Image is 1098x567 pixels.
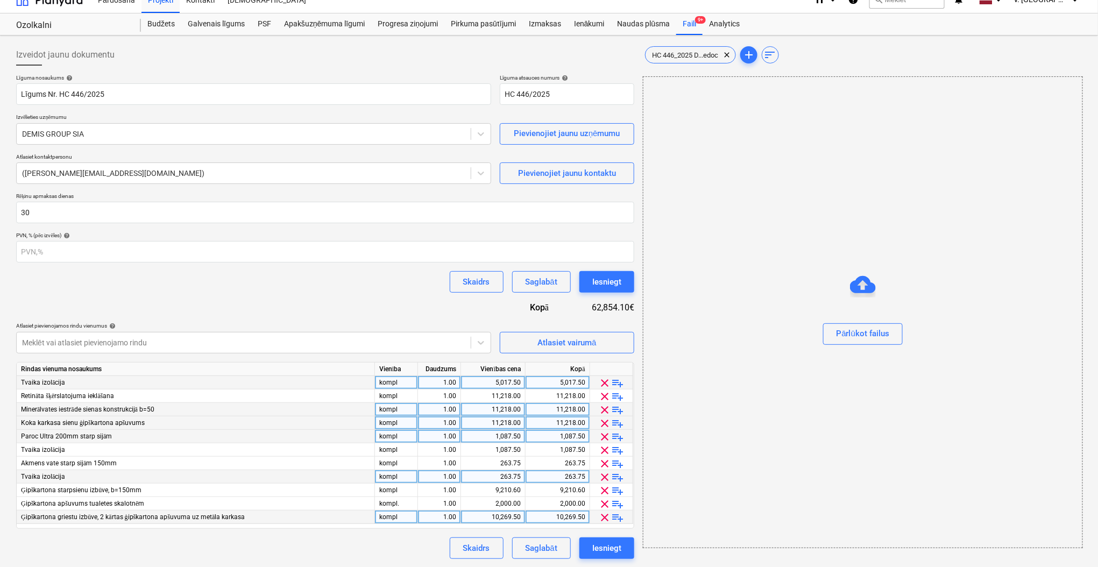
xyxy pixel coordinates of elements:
[465,470,521,484] div: 263.75
[465,403,521,416] div: 11,218.00
[371,13,444,35] a: Progresa ziņojumi
[21,446,65,453] span: Tvaika izolācija
[463,275,490,289] div: Skaidrs
[494,301,566,314] div: Kopā
[422,470,456,484] div: 1.00
[522,13,568,35] a: Izmaksas
[530,389,585,403] div: 11,218.00
[61,232,70,239] span: help
[530,403,585,416] div: 11,218.00
[375,416,418,430] div: kompl
[526,363,590,376] div: Kopā
[461,363,526,376] div: Vienības cena
[823,323,903,345] button: Pārlūkot failus
[375,470,418,484] div: kompl
[21,392,114,400] span: Retināta šķērslatojuma ieklāšana
[16,322,491,329] div: Atlasiet pievienojamos rindu vienumus
[720,48,733,61] span: clear
[579,537,634,559] button: Iesniegt
[676,13,703,35] a: Faili9+
[141,13,181,35] div: Budžets
[612,444,625,457] span: playlist_add
[764,48,777,61] span: sort
[21,486,141,494] span: Ģipškartona starpsienu izbūve, b=150mm
[107,323,116,329] span: help
[612,377,625,389] span: playlist_add
[599,498,612,511] span: clear
[465,497,521,511] div: 2,000.00
[537,336,596,350] div: Atlasiet vairumā
[251,13,278,35] a: PSF
[450,537,504,559] button: Skaidrs
[21,513,245,521] span: Ģipškartona griestu izbūve, 2 kārtas ģipškartona apšuvuma uz metāla karkasa
[16,74,491,81] div: Līguma nosaukums
[612,457,625,470] span: playlist_add
[375,430,418,443] div: kompl
[612,390,625,403] span: playlist_add
[703,13,746,35] a: Analytics
[375,497,418,511] div: kompl.
[599,377,612,389] span: clear
[500,123,634,145] button: Pievienojiet jaunu uzņēmumu
[21,473,65,480] span: Tvaika izolācija
[612,417,625,430] span: playlist_add
[422,457,456,470] div: 1.00
[612,430,625,443] span: playlist_add
[530,416,585,430] div: 11,218.00
[16,83,491,105] input: Dokumenta nosaukums
[21,379,65,386] span: Tvaika izolācija
[422,416,456,430] div: 1.00
[422,430,456,443] div: 1.00
[16,153,491,162] p: Atlasiet kontaktpersonu
[422,389,456,403] div: 1.00
[465,376,521,389] div: 5,017.50
[465,416,521,430] div: 11,218.00
[465,430,521,443] div: 1,087.50
[500,332,634,353] button: Atlasiet vairumā
[514,126,620,140] div: Pievienojiet jaunu uzņēmumu
[676,13,703,35] div: Faili
[599,444,612,457] span: clear
[530,511,585,524] div: 10,269.50
[599,484,612,497] span: clear
[512,271,571,293] button: Saglabāt
[16,114,491,123] p: Izvēlieties uzņēmumu
[599,390,612,403] span: clear
[64,75,73,81] span: help
[16,48,115,61] span: Izveidot jaunu dokumentu
[463,541,490,555] div: Skaidrs
[181,13,251,35] a: Galvenais līgums
[512,537,571,559] button: Saglabāt
[599,471,612,484] span: clear
[465,457,521,470] div: 263.75
[375,443,418,457] div: kompl
[526,275,557,289] div: Saglabāt
[444,13,522,35] a: Pirkuma pasūtījumi
[422,443,456,457] div: 1.00
[375,403,418,416] div: kompl
[592,541,621,555] div: Iesniegt
[612,403,625,416] span: playlist_add
[530,497,585,511] div: 2,000.00
[518,166,616,180] div: Pievienojiet jaunu kontaktu
[375,511,418,524] div: kompl
[837,327,890,341] div: Pārlūkot failus
[742,48,755,61] span: add
[645,46,736,63] div: HC 446_2025 D...edoc
[375,363,418,376] div: Vienība
[278,13,371,35] div: Apakšuzņēmuma līgumi
[568,13,611,35] div: Ienākumi
[16,193,634,202] p: Rēķinu apmaksas dienas
[16,20,128,31] div: Ozolkalni
[422,511,456,524] div: 1.00
[530,470,585,484] div: 263.75
[16,202,634,223] input: Rēķinu apmaksas dienas
[418,363,461,376] div: Daudzums
[21,406,154,413] span: Minerālvates iestrāde sienas konstrukcijā b=50
[21,433,112,440] span: Paroc Ultra 200mm starp sijām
